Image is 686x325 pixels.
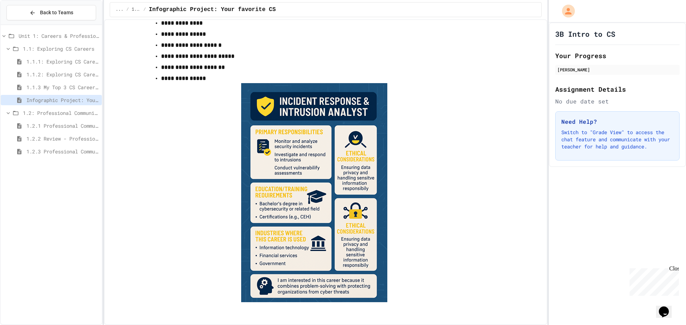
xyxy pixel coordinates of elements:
div: My Account [555,3,577,19]
span: 1.1.3 My Top 3 CS Careers! [26,83,99,91]
h2: Your Progress [555,51,680,61]
h3: Need Help? [561,117,673,126]
button: Back to Teams [6,5,96,20]
iframe: chat widget [627,265,679,296]
div: [PERSON_NAME] [557,66,677,73]
span: 1.1.1: Exploring CS Careers [26,58,99,65]
span: ... [116,7,124,12]
span: Infographic Project: Your favorite CS [149,5,276,14]
span: Infographic Project: Your favorite CS [26,96,99,104]
p: Switch to "Grade View" to access the chat feature and communicate with your teacher for help and ... [561,129,673,150]
iframe: chat widget [656,296,679,318]
h2: Assignment Details [555,84,680,94]
div: Chat with us now!Close [3,3,49,45]
span: Unit 1: Careers & Professionalism [19,32,99,40]
span: 1.2.2 Review - Professional Communication [26,135,99,142]
span: 1.2.1 Professional Communication [26,122,99,130]
h1: 3B Intro to CS [555,29,615,39]
div: No due date set [555,97,680,106]
span: 1.2: Professional Communication [23,109,99,117]
span: 1.1: Exploring CS Careers [23,45,99,52]
span: / [126,7,129,12]
span: 1.1.2: Exploring CS Careers - Review [26,71,99,78]
span: 1.1: Exploring CS Careers [132,7,141,12]
span: / [143,7,146,12]
span: Back to Teams [40,9,73,16]
span: 1.2.3 Professional Communication Challenge [26,148,99,155]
